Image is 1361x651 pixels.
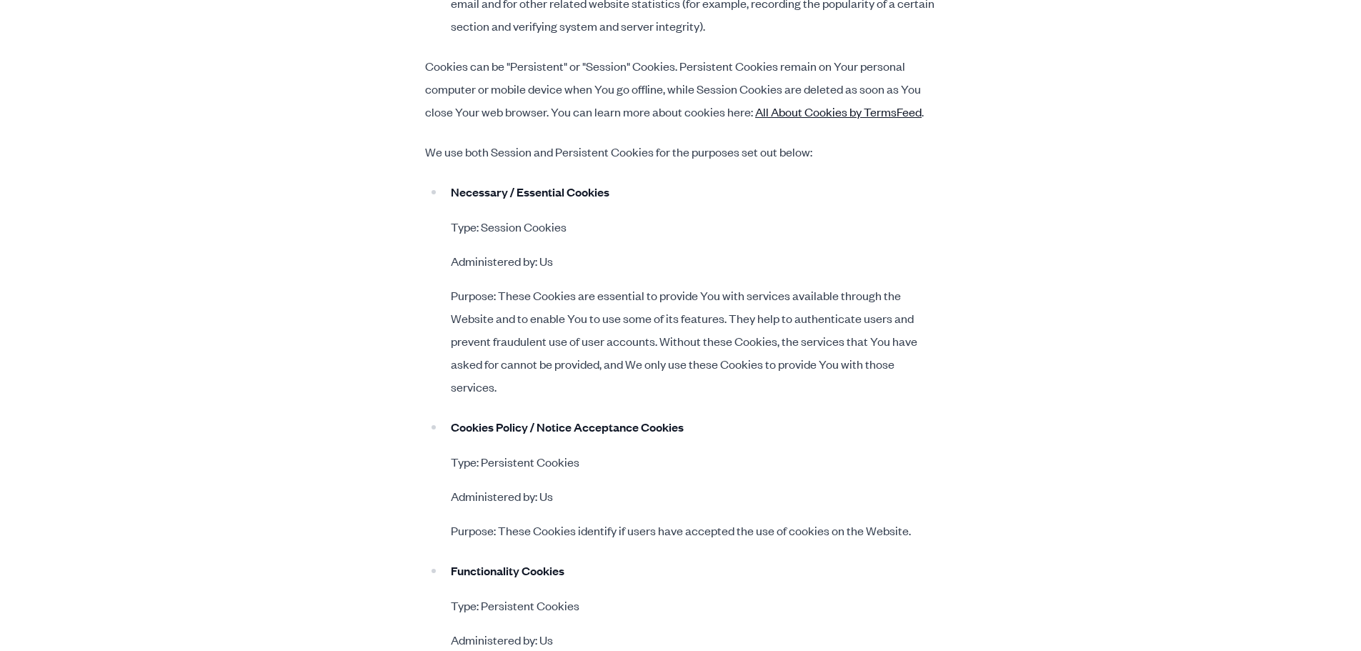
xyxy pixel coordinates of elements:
strong: Cookies Policy / Notice Acceptance Cookies [451,419,684,435]
p: Purpose: These Cookies identify if users have accepted the use of cookies on the Website. [451,519,936,542]
p: We use both Session and Persistent Cookies for the purposes set out below: [425,140,936,163]
p: Administered by: Us [451,628,936,651]
p: Cookies can be "Persistent" or "Session" Cookies. Persistent Cookies remain on Your personal comp... [425,54,936,123]
strong: Functionality Cookies [451,562,564,579]
p: Type: Persistent Cookies [451,594,936,617]
strong: Necessary / Essential Cookies [451,184,609,200]
p: Administered by: Us [451,484,936,507]
p: Type: Persistent Cookies [451,450,936,473]
p: Purpose: These Cookies are essential to provide You with services available through the Website a... [451,284,936,398]
p: Type: Session Cookies [451,215,936,238]
a: All About Cookies by TermsFeed [755,104,922,119]
p: Administered by: Us [451,249,936,272]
